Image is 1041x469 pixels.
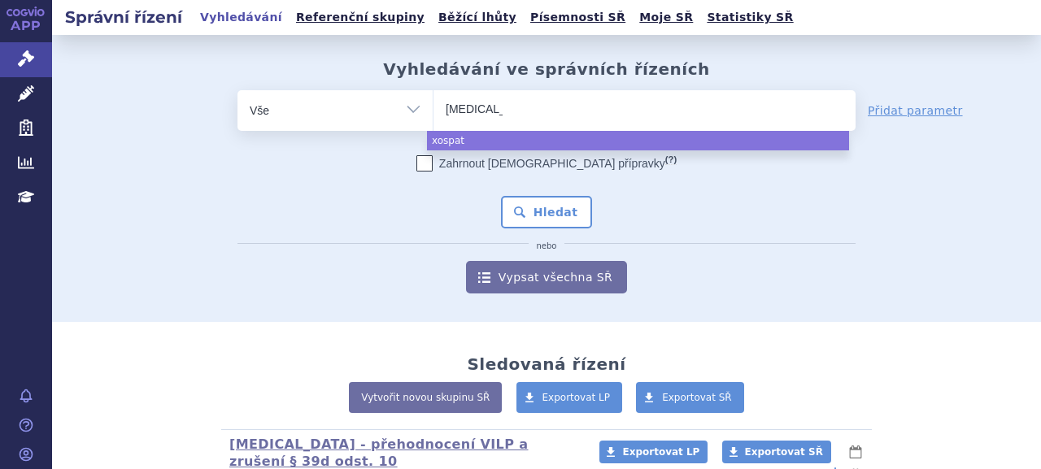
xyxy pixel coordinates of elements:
a: Běžící lhůty [433,7,521,28]
a: Exportovat LP [599,441,708,463]
span: Exportovat LP [622,446,699,458]
h2: Správní řízení [52,6,195,28]
span: Exportovat SŘ [745,446,823,458]
a: Referenční skupiny [291,7,429,28]
a: Exportovat LP [516,382,623,413]
span: Exportovat LP [542,392,611,403]
h2: Sledovaná řízení [467,354,625,374]
a: Vyhledávání [195,7,287,28]
span: Exportovat SŘ [662,392,732,403]
i: nebo [529,241,565,251]
h2: Vyhledávání ve správních řízeních [383,59,710,79]
button: lhůty [847,442,864,462]
a: Vypsat všechna SŘ [466,261,627,293]
a: Moje SŘ [634,7,698,28]
li: xospat [427,131,849,150]
a: Exportovat SŘ [722,441,831,463]
a: Přidat parametr [868,102,963,119]
a: Statistiky SŘ [702,7,798,28]
a: Exportovat SŘ [636,382,744,413]
a: Vytvořit novou skupinu SŘ [349,382,502,413]
button: Hledat [501,196,593,228]
a: [MEDICAL_DATA] - přehodnocení VILP a zrušení § 39d odst. 10 [229,436,529,469]
a: Písemnosti SŘ [525,7,630,28]
abbr: (?) [665,154,677,165]
label: Zahrnout [DEMOGRAPHIC_DATA] přípravky [416,155,677,172]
